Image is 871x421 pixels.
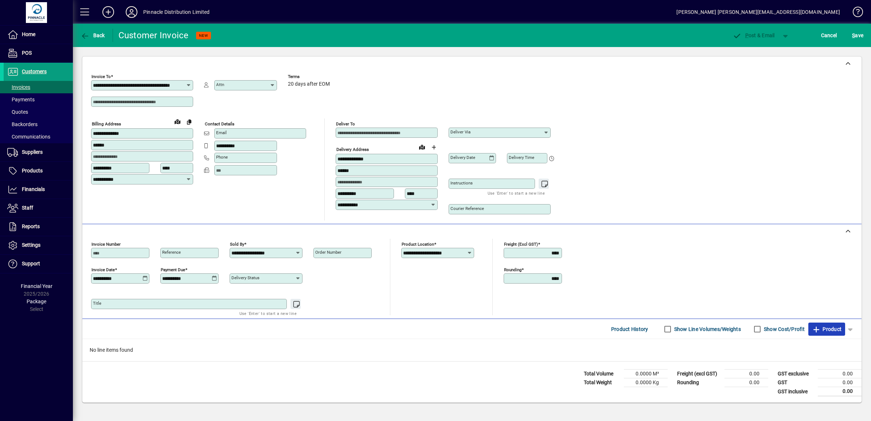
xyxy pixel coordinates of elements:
[4,143,73,161] a: Suppliers
[97,5,120,19] button: Add
[73,29,113,42] app-page-header-button: Back
[7,134,50,140] span: Communications
[774,370,818,378] td: GST exclusive
[216,155,228,160] mat-label: Phone
[315,250,341,255] mat-label: Order number
[4,118,73,130] a: Backorders
[4,106,73,118] a: Quotes
[4,26,73,44] a: Home
[852,30,863,41] span: ave
[509,155,534,160] mat-label: Delivery time
[4,162,73,180] a: Products
[79,29,107,42] button: Back
[812,323,841,335] span: Product
[91,74,111,79] mat-label: Invoice To
[172,116,183,127] a: View on map
[428,141,440,153] button: Choose address
[22,31,35,37] span: Home
[608,323,651,336] button: Product History
[450,129,470,135] mat-label: Deliver via
[4,130,73,143] a: Communications
[819,29,839,42] button: Cancel
[504,267,522,272] mat-label: Rounding
[22,223,40,229] span: Reports
[4,218,73,236] a: Reports
[729,29,778,42] button: Post & Email
[450,180,473,186] mat-label: Instructions
[624,378,668,387] td: 0.0000 Kg
[818,378,862,387] td: 0.00
[504,242,538,247] mat-label: Freight (excl GST)
[22,69,47,74] span: Customers
[336,121,355,126] mat-label: Deliver To
[199,33,208,38] span: NEW
[733,32,775,38] span: ost & Email
[852,32,855,38] span: S
[4,44,73,62] a: POS
[120,5,143,19] button: Profile
[774,387,818,396] td: GST inclusive
[762,326,805,333] label: Show Cost/Profit
[4,81,73,93] a: Invoices
[4,93,73,106] a: Payments
[488,189,545,197] mat-hint: Use 'Enter' to start a new line
[22,242,40,248] span: Settings
[82,339,862,361] div: No line items found
[230,242,244,247] mat-label: Sold by
[673,326,741,333] label: Show Line Volumes/Weights
[450,206,484,211] mat-label: Courier Reference
[847,1,862,25] a: Knowledge Base
[91,267,115,272] mat-label: Invoice date
[724,378,768,387] td: 0.00
[22,261,40,266] span: Support
[22,149,43,155] span: Suppliers
[143,6,210,18] div: Pinnacle Distribution Limited
[22,50,32,56] span: POS
[4,236,73,254] a: Settings
[4,180,73,199] a: Financials
[118,30,189,41] div: Customer Invoice
[239,309,297,317] mat-hint: Use 'Enter' to start a new line
[416,141,428,153] a: View on map
[216,82,224,87] mat-label: Attn
[580,378,624,387] td: Total Weight
[231,275,259,280] mat-label: Delivery status
[216,130,227,135] mat-label: Email
[676,6,840,18] div: [PERSON_NAME] [PERSON_NAME][EMAIL_ADDRESS][DOMAIN_NAME]
[93,301,101,306] mat-label: Title
[850,29,865,42] button: Save
[821,30,837,41] span: Cancel
[402,242,434,247] mat-label: Product location
[183,116,195,128] button: Copy to Delivery address
[7,109,28,115] span: Quotes
[818,370,862,378] td: 0.00
[7,84,30,90] span: Invoices
[7,121,38,127] span: Backorders
[673,378,724,387] td: Rounding
[745,32,749,38] span: P
[774,378,818,387] td: GST
[673,370,724,378] td: Freight (excl GST)
[624,370,668,378] td: 0.0000 M³
[4,255,73,273] a: Support
[21,283,52,289] span: Financial Year
[7,97,35,102] span: Payments
[22,168,43,174] span: Products
[724,370,768,378] td: 0.00
[162,250,181,255] mat-label: Reference
[818,387,862,396] td: 0.00
[161,267,185,272] mat-label: Payment due
[22,186,45,192] span: Financials
[81,32,105,38] span: Back
[580,370,624,378] td: Total Volume
[288,74,332,79] span: Terms
[450,155,475,160] mat-label: Delivery date
[288,81,330,87] span: 20 days after EOM
[611,323,648,335] span: Product History
[91,242,121,247] mat-label: Invoice number
[27,299,46,304] span: Package
[808,323,845,336] button: Product
[4,199,73,217] a: Staff
[22,205,33,211] span: Staff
